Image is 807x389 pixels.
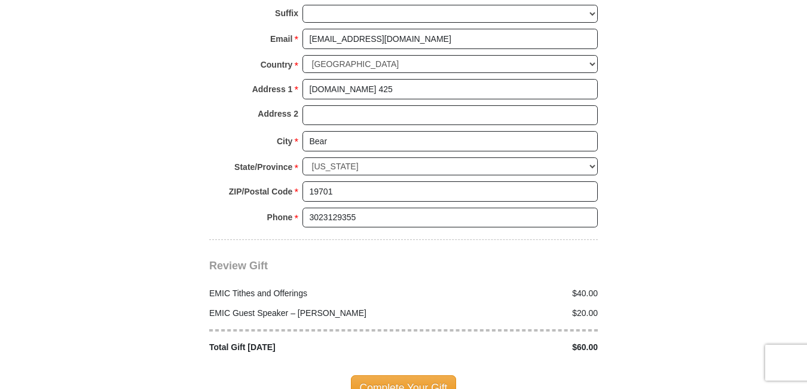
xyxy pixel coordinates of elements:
strong: Suffix [275,5,298,22]
strong: Email [270,31,292,47]
div: EMIC Guest Speaker – [PERSON_NAME] [203,307,404,320]
strong: Address 2 [258,105,298,122]
strong: Address 1 [252,81,293,98]
strong: City [277,133,292,150]
div: EMIC Tithes and Offerings [203,287,404,300]
strong: State/Province [234,159,292,175]
strong: ZIP/Postal Code [229,183,293,200]
div: $20.00 [403,307,604,320]
div: $40.00 [403,287,604,300]
span: Review Gift [209,260,268,272]
strong: Country [261,56,293,73]
strong: Phone [267,209,293,226]
div: $60.00 [403,341,604,354]
div: Total Gift [DATE] [203,341,404,354]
